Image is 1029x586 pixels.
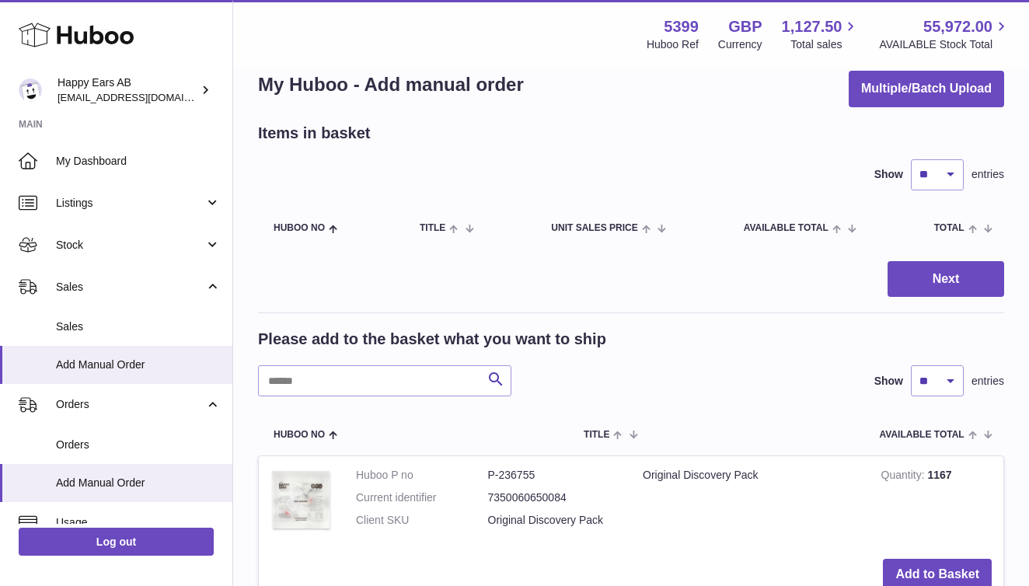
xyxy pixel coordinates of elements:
h2: Items in basket [258,123,371,144]
a: Log out [19,528,214,556]
span: Orders [56,438,221,452]
dt: Huboo P no [356,468,488,483]
div: Huboo Ref [647,37,699,52]
span: [EMAIL_ADDRESS][DOMAIN_NAME] [58,91,228,103]
td: 1167 [870,456,1003,547]
button: Next [888,261,1004,298]
span: Total sales [790,37,860,52]
span: 1,127.50 [782,16,842,37]
a: 1,127.50 Total sales [782,16,860,52]
dt: Client SKU [356,513,488,528]
span: Sales [56,319,221,334]
div: Currency [718,37,762,52]
td: Original Discovery Pack [631,456,870,547]
a: 55,972.00 AVAILABLE Stock Total [879,16,1010,52]
span: Add Manual Order [56,476,221,490]
span: Usage [56,515,221,530]
span: Unit Sales Price [551,223,637,233]
span: Orders [56,397,204,412]
span: Title [420,223,445,233]
span: Title [584,430,609,440]
span: Total [934,223,964,233]
img: 3pl@happyearsearplugs.com [19,78,42,102]
span: entries [971,167,1004,182]
span: entries [971,374,1004,389]
dt: Current identifier [356,490,488,505]
strong: 5399 [664,16,699,37]
span: My Dashboard [56,154,221,169]
strong: Quantity [881,469,928,485]
span: 55,972.00 [923,16,992,37]
img: Original Discovery Pack [270,468,333,532]
strong: GBP [728,16,762,37]
span: Sales [56,280,204,295]
button: Multiple/Batch Upload [849,71,1004,107]
dd: P-236755 [488,468,620,483]
dd: Original Discovery Pack [488,513,620,528]
h2: Please add to the basket what you want to ship [258,329,606,350]
dd: 7350060650084 [488,490,620,505]
span: Add Manual Order [56,358,221,372]
label: Show [874,374,903,389]
h1: My Huboo - Add manual order [258,72,524,97]
span: Listings [56,196,204,211]
span: AVAILABLE Total [744,223,828,233]
span: Huboo no [274,430,325,440]
span: Stock [56,238,204,253]
div: Happy Ears AB [58,75,197,105]
label: Show [874,167,903,182]
span: Huboo no [274,223,325,233]
span: AVAILABLE Stock Total [879,37,1010,52]
span: AVAILABLE Total [880,430,964,440]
